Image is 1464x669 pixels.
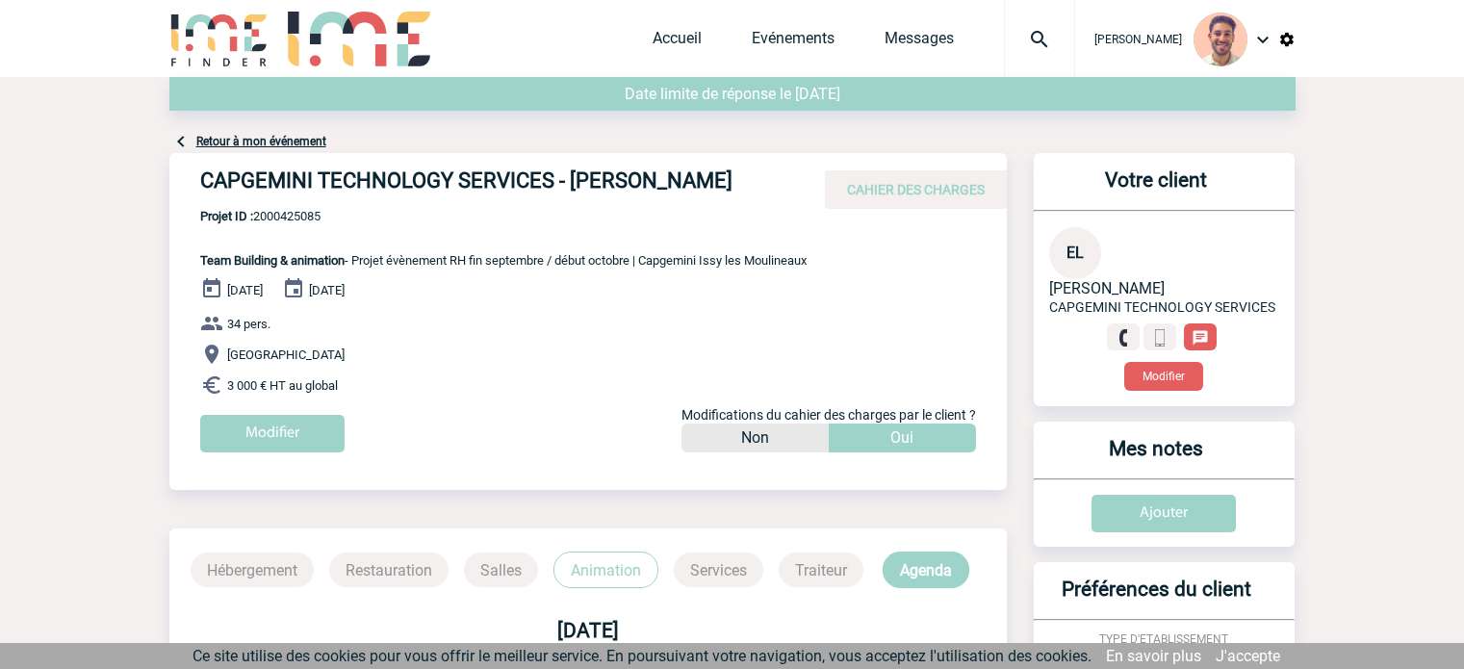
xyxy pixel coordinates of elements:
a: J'accepte [1216,647,1280,665]
h3: Préférences du client [1041,578,1271,619]
h3: Mes notes [1041,437,1271,478]
span: EL [1066,244,1084,262]
span: [DATE] [227,283,263,297]
p: Salles [464,553,538,587]
a: Messages [885,29,954,56]
p: Agenda [883,552,969,588]
img: 132114-0.jpg [1194,13,1247,66]
span: [PERSON_NAME] [1049,279,1165,297]
input: Ajouter [1092,495,1236,532]
span: 34 pers. [227,317,270,331]
span: Team Building & animation [200,253,345,268]
button: Modifier [1124,362,1203,391]
img: IME-Finder [169,12,270,66]
span: - Projet évènement RH fin septembre / début octobre | Capgemini Issy les Moulineaux [200,253,807,268]
span: TYPE D'ETABLISSEMENT [1099,632,1228,646]
span: Ce site utilise des cookies pour vous offrir le meilleur service. En poursuivant votre navigation... [193,647,1092,665]
img: chat-24-px-w.png [1192,329,1209,347]
span: CAHIER DES CHARGES [847,182,985,197]
span: [GEOGRAPHIC_DATA] [227,347,345,362]
span: Date limite de réponse le [DATE] [625,85,840,103]
p: Services [674,553,763,587]
p: Hébergement [191,553,314,587]
a: Retour à mon événement [196,135,326,148]
a: Evénements [752,29,835,56]
b: Projet ID : [200,209,253,223]
p: Non [741,424,769,452]
img: portable.png [1151,329,1169,347]
a: Accueil [653,29,702,56]
input: Modifier [200,415,345,452]
span: 3 000 € HT au global [227,378,338,393]
p: Restauration [329,553,449,587]
span: Modifications du cahier des charges par le client ? [681,407,976,423]
p: Traiteur [779,553,863,587]
h4: CAPGEMINI TECHNOLOGY SERVICES - [PERSON_NAME] [200,168,778,201]
p: Animation [553,552,658,588]
span: 2000425085 [200,209,807,223]
span: CAPGEMINI TECHNOLOGY SERVICES [1049,299,1275,315]
a: En savoir plus [1106,647,1201,665]
b: [DATE] [557,619,619,642]
span: [PERSON_NAME] [1094,33,1182,46]
p: Oui [890,424,913,452]
span: [DATE] [309,283,345,297]
h3: Votre client [1041,168,1271,210]
img: fixe.png [1115,329,1132,347]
